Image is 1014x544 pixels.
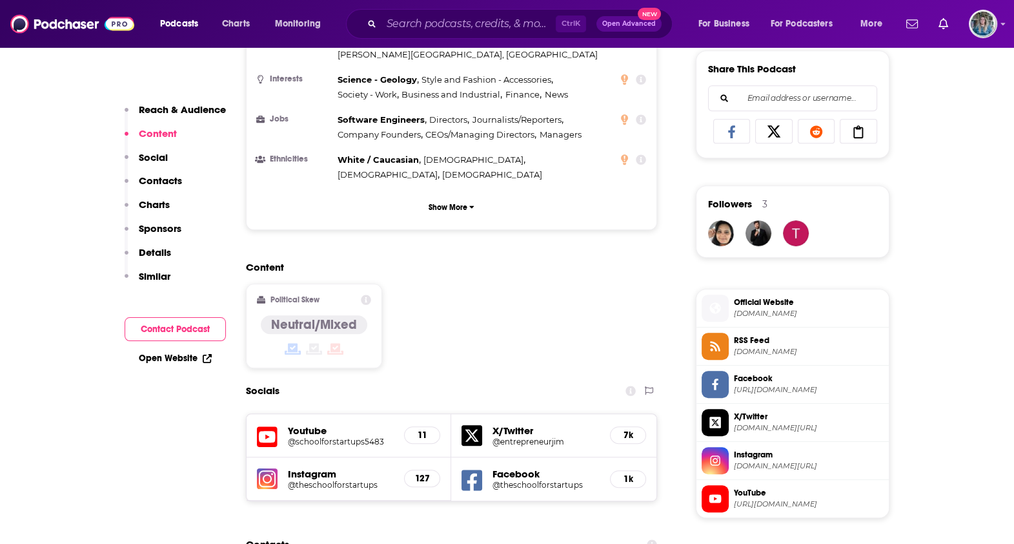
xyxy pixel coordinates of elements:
[288,480,394,490] a: @theschoolforstartups
[139,246,171,258] p: Details
[969,10,997,38] img: User Profile
[338,74,417,85] span: Science - Geology
[734,347,884,357] span: spreaker.com
[602,21,656,27] span: Open Advanced
[10,12,134,36] a: Podchaser - Follow, Share and Rate Podcasts
[545,89,568,99] span: News
[734,461,884,471] span: instagram.com/theschoolforstartups
[702,447,884,474] a: Instagram[DOMAIN_NAME][URL]
[472,112,563,127] span: ,
[401,89,500,99] span: Business and Industrial
[270,295,319,304] h2: Political Skew
[540,129,582,140] span: Managers
[358,9,685,39] div: Search podcasts, credits, & more...
[783,220,809,246] img: tatenda1128
[505,87,542,102] span: ,
[288,468,394,480] h5: Instagram
[421,72,553,87] span: ,
[425,129,534,140] span: CEOs/Managing Directors
[338,167,440,182] span: ,
[125,246,171,270] button: Details
[708,63,796,75] h3: Share This Podcast
[257,75,332,83] h3: Interests
[745,220,771,246] img: JohirMia
[271,317,357,333] h4: Neutral/Mixed
[257,195,647,219] button: Show More
[492,437,600,446] a: @entrepreneurjim
[381,14,556,34] input: Search podcasts, credits, & more...
[429,112,469,127] span: ,
[689,14,766,34] button: open menu
[698,15,749,33] span: For Business
[421,74,551,85] span: Style and Fashion - Accessories
[734,411,884,423] span: X/Twitter
[338,112,427,127] span: ,
[702,371,884,398] a: Facebook[URL][DOMAIN_NAME]
[125,222,181,246] button: Sponsors
[708,220,734,246] a: shelbyjanner
[139,222,181,235] p: Sponsors
[755,119,793,143] a: Share on X/Twitter
[151,14,215,34] button: open menu
[338,169,438,180] span: [DEMOGRAPHIC_DATA]
[762,198,767,210] div: 3
[214,14,258,34] a: Charts
[851,14,898,34] button: open menu
[125,270,170,294] button: Similar
[492,424,600,437] h5: X/Twitter
[734,487,884,499] span: YouTube
[125,127,177,151] button: Content
[415,430,429,441] h5: 11
[338,129,421,140] span: Company Founders
[969,10,997,38] span: Logged in as EllaDavidson
[708,85,877,111] div: Search followers
[125,151,168,175] button: Social
[288,437,394,446] a: @schoolforstartups5483
[621,474,635,485] h5: 1k
[901,13,923,35] a: Show notifications dropdown
[425,127,536,142] span: ,
[139,353,212,364] a: Open Website
[969,10,997,38] button: Show profile menu
[139,174,182,187] p: Contacts
[266,14,338,34] button: open menu
[596,16,662,32] button: Open AdvancedNew
[734,335,884,346] span: RSS Feed
[275,15,321,33] span: Monitoring
[160,15,198,33] span: Podcasts
[125,174,182,198] button: Contacts
[860,15,882,33] span: More
[734,373,884,384] span: Facebook
[257,468,278,489] img: iconImage
[423,154,523,165] span: [DEMOGRAPHIC_DATA]
[246,261,647,273] h2: Content
[492,480,600,490] a: @theschoolforstartups
[429,114,467,125] span: Directors
[556,16,586,32] span: Ctrl K
[139,151,168,163] p: Social
[933,13,953,35] a: Show notifications dropdown
[492,468,600,480] h5: Facebook
[338,154,419,165] span: White / Caucasian
[771,15,833,33] span: For Podcasters
[429,203,467,212] p: Show More
[734,423,884,433] span: twitter.com/entrepreneurjim
[638,8,661,20] span: New
[257,155,332,163] h3: Ethnicities
[713,119,751,143] a: Share on Facebook
[139,198,170,211] p: Charts
[288,424,394,437] h5: Youtube
[621,430,635,441] h5: 7k
[401,87,502,102] span: ,
[734,449,884,461] span: Instagram
[139,270,170,282] p: Similar
[139,127,177,140] p: Content
[222,15,250,33] span: Charts
[338,152,421,167] span: ,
